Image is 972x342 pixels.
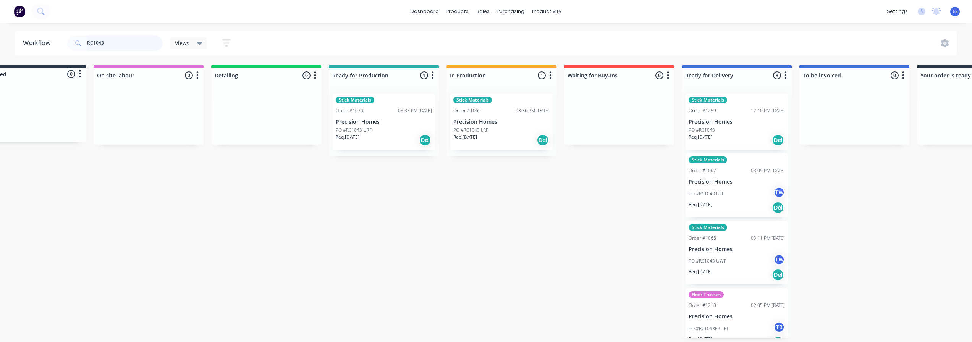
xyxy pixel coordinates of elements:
div: Order #1069 [453,107,481,114]
p: PO #RC1043 LRF [453,127,488,134]
p: Req. [DATE] [689,201,712,208]
p: Precision Homes [689,313,785,320]
div: Workflow [23,39,54,48]
p: Precision Homes [689,119,785,125]
p: Precision Homes [453,119,550,125]
div: 03:35 PM [DATE] [398,107,432,114]
img: Factory [14,6,25,17]
div: productivity [528,6,565,17]
p: Precision Homes [689,179,785,185]
div: Stick Materials [689,156,727,163]
p: PO #RC1043FP - FT [689,325,728,332]
p: PO #RC1043 URF [336,127,372,134]
div: Stick Materials [689,224,727,231]
div: Del [537,134,549,146]
p: Req. [DATE] [689,268,712,275]
div: Stick Materials [689,97,727,103]
p: Req. [DATE] [453,134,477,140]
div: Stick MaterialsOrder #125912:10 PM [DATE]Precision HomesPO #RC1043Req.[DATE]Del [686,94,788,150]
div: TW [773,254,785,265]
p: Req. [DATE] [336,134,359,140]
div: products [443,6,472,17]
a: dashboard [407,6,443,17]
div: Stick Materials [336,97,374,103]
div: 03:11 PM [DATE] [751,235,785,242]
p: PO #RC1043 UWF [689,258,726,265]
div: Del [772,269,784,281]
span: Views [175,39,189,47]
p: PO #RC1043 UFF [689,190,724,197]
div: Del [419,134,431,146]
div: sales [472,6,493,17]
div: TB [773,321,785,333]
div: Del [772,202,784,214]
div: Stick MaterialsOrder #107003:35 PM [DATE]Precision HomesPO #RC1043 URFReq.[DATE]Del [333,94,435,150]
div: Order #1070 [336,107,363,114]
span: ES [953,8,958,15]
div: 02:05 PM [DATE] [751,302,785,309]
input: Search for orders... [87,35,163,51]
div: Order #1259 [689,107,716,114]
p: PO #RC1043 [689,127,715,134]
p: Precision Homes [336,119,432,125]
div: Stick Materials [453,97,492,103]
div: TW [773,187,785,198]
p: Precision Homes [689,246,785,253]
div: Floor Trusses [689,291,724,298]
div: Stick MaterialsOrder #106903:36 PM [DATE]Precision HomesPO #RC1043 LRFReq.[DATE]Del [450,94,553,150]
div: Order #1067 [689,167,716,174]
div: settings [883,6,912,17]
div: Order #1210 [689,302,716,309]
div: Stick MaterialsOrder #106803:11 PM [DATE]Precision HomesPO #RC1043 UWFTWReq.[DATE]Del [686,221,788,285]
div: 12:10 PM [DATE] [751,107,785,114]
div: purchasing [493,6,528,17]
div: 03:36 PM [DATE] [516,107,550,114]
div: Del [772,134,784,146]
p: Req. [DATE] [689,134,712,140]
div: Stick MaterialsOrder #106703:09 PM [DATE]Precision HomesPO #RC1043 UFFTWReq.[DATE]Del [686,153,788,217]
div: 03:09 PM [DATE] [751,167,785,174]
div: Order #1068 [689,235,716,242]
